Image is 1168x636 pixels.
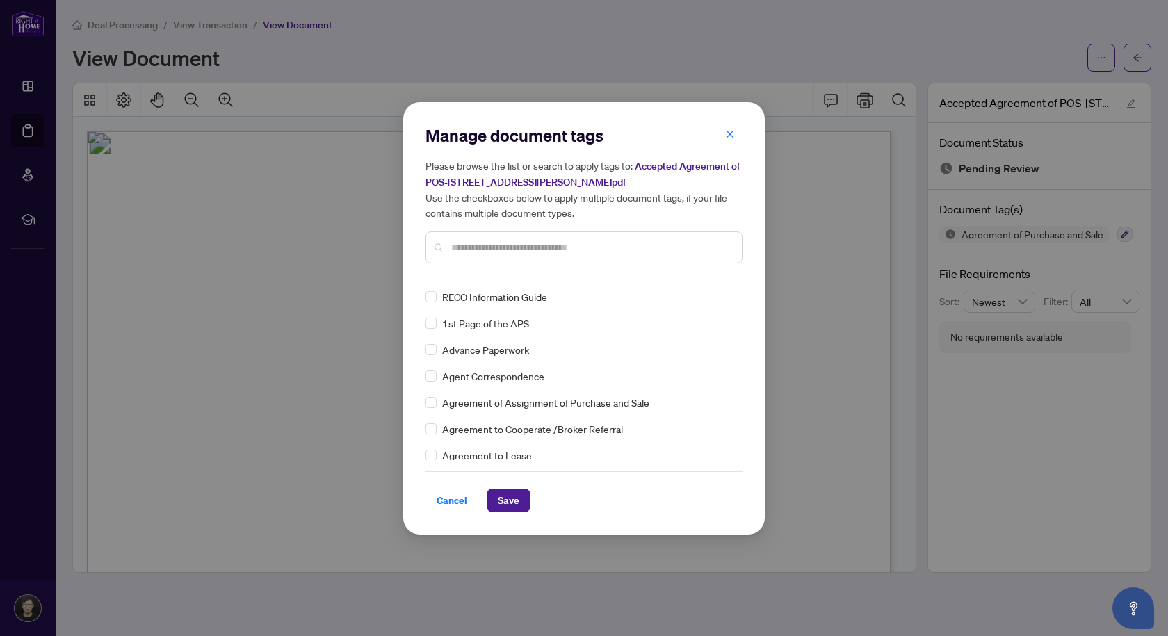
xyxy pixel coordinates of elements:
button: Open asap [1112,587,1154,629]
span: Cancel [437,489,467,512]
span: Agreement to Cooperate /Broker Referral [442,421,623,437]
span: close [725,129,735,139]
span: Accepted Agreement of POS-[STREET_ADDRESS][PERSON_NAME]pdf [425,160,740,188]
span: Agreement to Lease [442,448,532,463]
button: Save [487,489,530,512]
span: Save [498,489,519,512]
button: Cancel [425,489,478,512]
span: 1st Page of the APS [442,316,529,331]
h2: Manage document tags [425,124,743,147]
span: Agreement of Assignment of Purchase and Sale [442,395,649,410]
span: RECO Information Guide [442,289,547,304]
span: Advance Paperwork [442,342,529,357]
h5: Please browse the list or search to apply tags to: Use the checkboxes below to apply multiple doc... [425,158,743,220]
span: Agent Correspondence [442,368,544,384]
